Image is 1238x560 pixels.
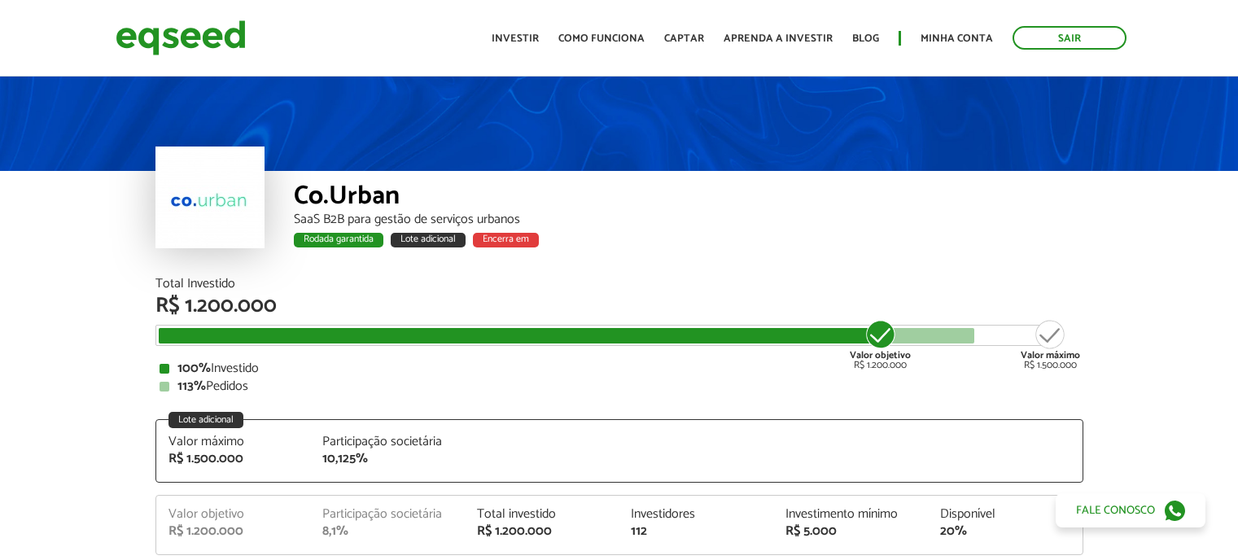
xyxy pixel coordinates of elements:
[850,318,911,370] div: R$ 1.200.000
[155,278,1083,291] div: Total Investido
[322,435,453,448] div: Participação societária
[631,508,761,521] div: Investidores
[168,453,299,466] div: R$ 1.500.000
[1021,348,1080,363] strong: Valor máximo
[155,295,1083,317] div: R$ 1.200.000
[294,233,383,247] div: Rodada garantida
[168,508,299,521] div: Valor objetivo
[160,380,1079,393] div: Pedidos
[391,233,466,247] div: Lote adicional
[168,525,299,538] div: R$ 1.200.000
[631,525,761,538] div: 112
[852,33,879,44] a: Blog
[322,525,453,538] div: 8,1%
[492,33,539,44] a: Investir
[160,362,1079,375] div: Investido
[558,33,645,44] a: Como funciona
[921,33,993,44] a: Minha conta
[116,16,246,59] img: EqSeed
[785,525,916,538] div: R$ 5.000
[177,357,211,379] strong: 100%
[322,453,453,466] div: 10,125%
[785,508,916,521] div: Investimento mínimo
[294,183,1083,213] div: Co.Urban
[168,435,299,448] div: Valor máximo
[294,213,1083,226] div: SaaS B2B para gestão de serviços urbanos
[477,525,607,538] div: R$ 1.200.000
[1013,26,1126,50] a: Sair
[850,348,911,363] strong: Valor objetivo
[940,525,1070,538] div: 20%
[1056,493,1205,527] a: Fale conosco
[664,33,704,44] a: Captar
[177,375,206,397] strong: 113%
[473,233,539,247] div: Encerra em
[477,508,607,521] div: Total investido
[168,412,243,428] div: Lote adicional
[1021,318,1080,370] div: R$ 1.500.000
[322,508,453,521] div: Participação societária
[724,33,833,44] a: Aprenda a investir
